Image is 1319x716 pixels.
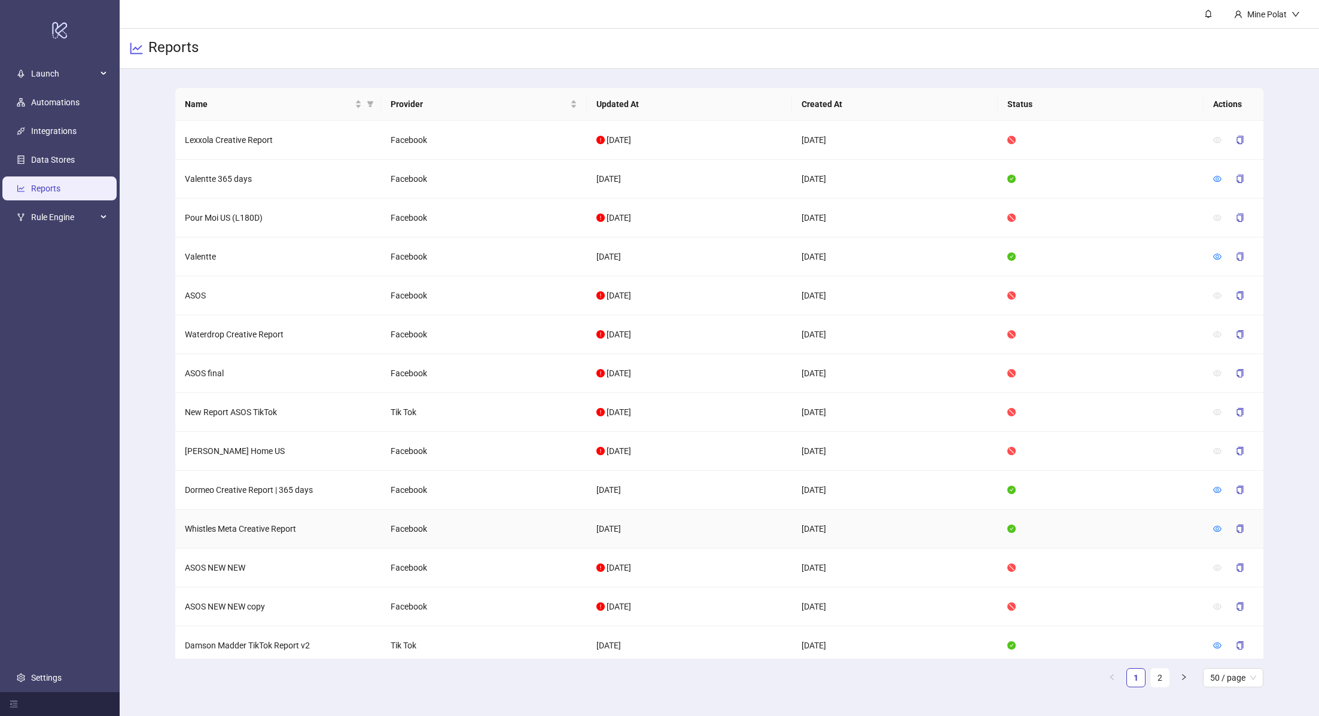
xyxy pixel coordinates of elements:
[596,136,605,144] span: exclamation-circle
[1236,602,1244,611] span: copy
[129,41,144,56] span: line-chart
[1291,10,1300,19] span: down
[175,199,381,237] td: Pour Moi US (L180D)
[1236,369,1244,377] span: copy
[175,510,381,549] td: Whistles Meta Creative Report
[175,237,381,276] td: Valentte
[1236,252,1244,261] span: copy
[1213,291,1221,300] span: eye
[1226,597,1254,616] button: copy
[31,205,97,229] span: Rule Engine
[587,160,793,199] td: [DATE]
[587,237,793,276] td: [DATE]
[381,88,587,121] th: Provider
[1226,364,1254,383] button: copy
[792,88,998,121] th: Created At
[1226,130,1254,150] button: copy
[1007,563,1016,572] span: stop
[175,160,381,199] td: Valentte 365 days
[1236,136,1244,144] span: copy
[1213,214,1221,222] span: eye
[1236,486,1244,494] span: copy
[1007,641,1016,650] span: check-circle
[1213,136,1221,144] span: eye
[1150,668,1169,687] li: 2
[175,354,381,393] td: ASOS final
[1236,525,1244,533] span: copy
[1007,291,1016,300] span: stop
[381,160,587,199] td: Facebook
[596,291,605,300] span: exclamation-circle
[1226,636,1254,655] button: copy
[607,213,631,223] span: [DATE]
[31,155,75,164] a: Data Stores
[381,354,587,393] td: Facebook
[1236,291,1244,300] span: copy
[381,315,587,354] td: Facebook
[1213,524,1221,534] a: eye
[1204,88,1263,121] th: Actions
[1226,208,1254,227] button: copy
[1226,325,1254,344] button: copy
[596,447,605,455] span: exclamation-circle
[607,368,631,378] span: [DATE]
[1213,563,1221,572] span: eye
[364,95,376,113] span: filter
[1007,525,1016,533] span: check-circle
[607,563,631,572] span: [DATE]
[175,393,381,432] td: New Report ASOS TikTok
[792,160,998,199] td: [DATE]
[1007,486,1016,494] span: check-circle
[1236,330,1244,339] span: copy
[1213,525,1221,533] span: eye
[1213,252,1221,261] a: eye
[1007,602,1016,611] span: stop
[381,587,587,626] td: Facebook
[1213,174,1221,184] a: eye
[587,510,793,549] td: [DATE]
[31,62,97,86] span: Launch
[998,88,1204,121] th: Status
[1213,485,1221,495] a: eye
[596,369,605,377] span: exclamation-circle
[381,199,587,237] td: Facebook
[607,330,631,339] span: [DATE]
[607,407,631,417] span: [DATE]
[1174,668,1193,687] button: right
[596,408,605,416] span: exclamation-circle
[175,471,381,510] td: Dormeo Creative Report | 365 days
[1007,136,1016,144] span: stop
[175,587,381,626] td: ASOS NEW NEW copy
[10,700,18,708] span: menu-fold
[381,626,587,665] td: Tik Tok
[1203,668,1263,687] div: Page Size
[596,330,605,339] span: exclamation-circle
[175,315,381,354] td: Waterdrop Creative Report
[587,471,793,510] td: [DATE]
[792,121,998,160] td: [DATE]
[381,432,587,471] td: Facebook
[1213,408,1221,416] span: eye
[1007,408,1016,416] span: stop
[1242,8,1291,21] div: Mine Polat
[1226,519,1254,538] button: copy
[792,354,998,393] td: [DATE]
[1236,563,1244,572] span: copy
[607,602,631,611] span: [DATE]
[31,98,80,107] a: Automations
[175,549,381,587] td: ASOS NEW NEW
[596,602,605,611] span: exclamation-circle
[175,626,381,665] td: Damson Madder TikTok Report v2
[381,549,587,587] td: Facebook
[607,291,631,300] span: [DATE]
[391,98,568,111] span: Provider
[17,213,25,221] span: fork
[607,135,631,145] span: [DATE]
[1213,447,1221,455] span: eye
[792,276,998,315] td: [DATE]
[1236,175,1244,183] span: copy
[792,626,998,665] td: [DATE]
[1213,175,1221,183] span: eye
[31,184,60,193] a: Reports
